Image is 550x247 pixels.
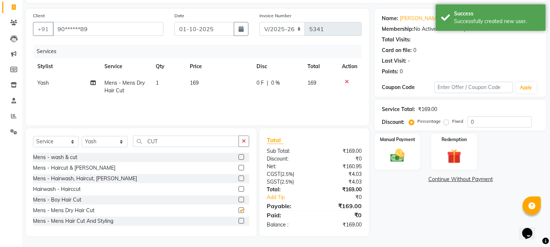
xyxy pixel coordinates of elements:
[337,58,362,75] th: Action
[104,80,145,94] span: Mens - Mens Dry Hair Cut
[314,221,368,229] div: ₹169.00
[443,147,466,165] img: _gift.svg
[323,193,368,201] div: ₹0
[267,171,280,177] span: CGST
[261,193,323,201] a: Add Tip
[314,186,368,193] div: ₹169.00
[174,12,184,19] label: Date
[418,106,437,113] div: ₹169.00
[271,79,280,87] span: 0 %
[519,218,543,240] iframe: chat widget
[376,176,545,183] a: Continue Without Payment
[185,58,252,75] th: Price
[267,136,284,144] span: Total
[252,58,303,75] th: Disc
[314,155,368,163] div: ₹0
[33,164,115,172] div: Mens - Haircut & [PERSON_NAME]
[33,154,77,161] div: Mens - wash & cut
[413,47,416,54] div: 0
[261,202,314,210] div: Payable:
[408,57,410,65] div: -
[303,58,338,75] th: Total
[382,36,411,44] div: Total Visits:
[261,163,314,170] div: Net:
[33,58,100,75] th: Stylist
[454,10,540,18] div: Success
[382,84,434,91] div: Coupon Code
[259,12,291,19] label: Invoice Number
[133,136,239,147] input: Search or Scan
[282,171,293,177] span: 2.5%
[452,118,463,125] label: Fixed
[380,136,415,143] label: Manual Payment
[382,15,398,22] div: Name:
[382,25,539,33] div: No Active Membership
[190,80,199,86] span: 169
[314,147,368,155] div: ₹169.00
[261,211,314,220] div: Paid:
[261,147,314,155] div: Sub Total:
[382,68,398,75] div: Points:
[314,163,368,170] div: ₹160.95
[261,186,314,193] div: Total:
[100,58,151,75] th: Service
[33,207,95,214] div: Mens - Mens Dry Hair Cut
[33,196,81,204] div: Mens - Boy Hair Cut
[33,185,81,193] div: Hairwash - Hairccut
[382,25,414,33] div: Membership:
[156,80,159,86] span: 1
[434,82,513,93] input: Enter Offer / Coupon Code
[261,170,314,178] div: ( )
[307,80,316,86] span: 169
[516,82,537,93] button: Apply
[34,45,367,58] div: Services
[261,178,314,186] div: ( )
[382,118,405,126] div: Discount:
[33,217,113,225] div: Mens - Mens Hair Cut And Styling
[454,18,540,25] div: Successfully created new user.
[314,170,368,178] div: ₹4.03
[151,58,185,75] th: Qty
[267,79,268,87] span: |
[314,202,368,210] div: ₹169.00
[314,178,368,186] div: ₹4.03
[33,22,53,36] button: +91
[261,155,314,163] div: Discount:
[33,12,45,19] label: Client
[53,22,163,36] input: Search by Name/Mobile/Email/Code
[33,175,137,183] div: Mens - Hairwash, Haircut, [PERSON_NAME]
[382,106,415,113] div: Service Total:
[37,80,49,86] span: Yash
[267,178,280,185] span: SGST
[400,68,403,75] div: 0
[281,179,292,185] span: 2.5%
[442,136,467,143] label: Redemption
[386,147,409,164] img: _cash.svg
[261,221,314,229] div: Balance :
[400,15,441,22] a: [PERSON_NAME]
[256,79,264,87] span: 0 F
[382,47,412,54] div: Card on file:
[417,118,441,125] label: Percentage
[314,211,368,220] div: ₹0
[382,57,406,65] div: Last Visit:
